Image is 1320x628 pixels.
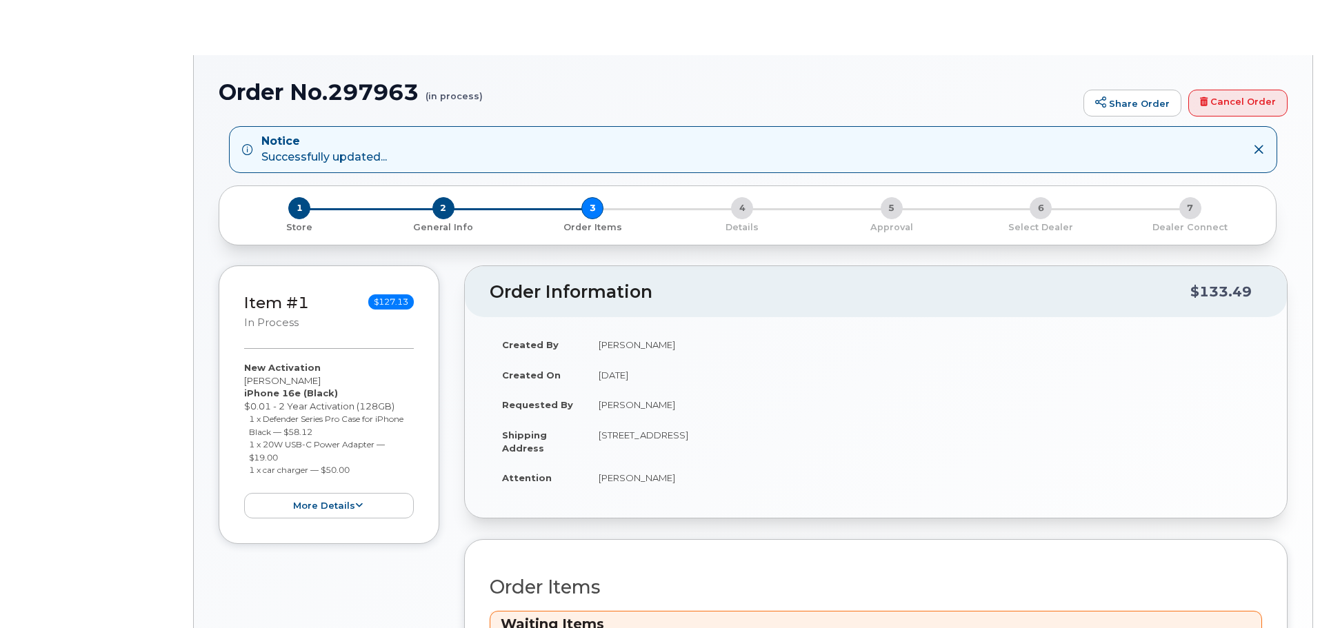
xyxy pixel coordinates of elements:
[230,219,369,234] a: 1 Store
[244,316,299,329] small: in process
[586,389,1262,420] td: [PERSON_NAME]
[369,219,519,234] a: 2 General Info
[1190,278,1252,305] div: $133.49
[249,465,350,475] small: 1 x car charger — $50.00
[586,330,1262,360] td: [PERSON_NAME]
[288,197,310,219] span: 1
[1083,90,1181,117] a: Share Order
[261,134,387,165] div: Successfully updated...
[490,283,1190,302] h2: Order Information
[586,463,1262,493] td: [PERSON_NAME]
[490,577,1262,598] h2: Order Items
[244,361,414,518] div: [PERSON_NAME] $0.01 - 2 Year Activation (128GB)
[586,420,1262,463] td: [STREET_ADDRESS]
[502,399,573,410] strong: Requested By
[502,339,559,350] strong: Created By
[368,294,414,310] span: $127.13
[244,293,309,312] a: Item #1
[502,472,552,483] strong: Attention
[1188,90,1288,117] a: Cancel Order
[249,414,403,437] small: 1 x Defender Series Pro Case for iPhone Black — $58.12
[502,429,547,454] strong: Shipping Address
[261,134,387,150] strong: Notice
[219,80,1077,104] h1: Order No.297963
[426,80,483,101] small: (in process)
[236,221,363,234] p: Store
[249,439,385,463] small: 1 x 20W USB-C Power Adapter — $19.00
[374,221,513,234] p: General Info
[244,362,321,373] strong: New Activation
[432,197,454,219] span: 2
[244,387,338,398] strong: iPhone 16e (Black)
[586,360,1262,390] td: [DATE]
[244,493,414,518] button: more details
[502,369,561,381] strong: Created On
